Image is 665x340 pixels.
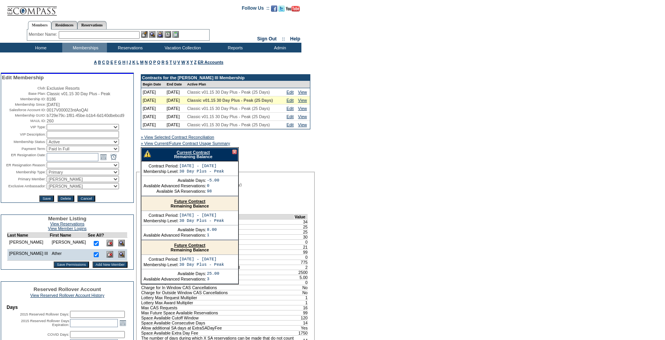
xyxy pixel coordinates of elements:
input: Add New Member [93,262,128,268]
td: ER Resignation Reason: [2,162,46,168]
a: L [136,60,139,65]
a: K [132,60,135,65]
td: No [294,285,308,290]
td: 30 Day Plus - Peak [179,169,224,174]
a: Future Contract [174,243,205,248]
td: Payment Term: [2,146,46,152]
td: Membership Level: [143,218,178,223]
td: Available Days: [143,178,206,183]
td: No [294,290,308,295]
td: Space Available Consecutive Days [141,320,294,325]
td: [DATE] [165,88,186,96]
a: B [98,60,101,65]
div: Remaining Balance [142,197,238,211]
td: Contracts for the [PERSON_NAME] III Membership [141,75,310,81]
td: Contract Period: [143,164,178,168]
span: Reserved Rollover Account [33,286,101,292]
a: Edit [287,90,294,94]
a: I [126,60,128,65]
td: VIP Type: [2,124,46,130]
td: Available SA Reservations: [143,189,206,194]
label: 2015 Reserved Rollover Days Expiration: [21,319,69,327]
td: Contract Period: [143,257,178,262]
td: [PERSON_NAME] [50,238,88,249]
span: Exclusive Resorts [47,86,80,91]
td: End Date [165,81,186,88]
a: S [166,60,168,65]
input: Save [39,195,54,202]
td: 30 Day Plus - Peak [179,262,224,267]
span: [DATE] [47,102,60,107]
td: Ather [50,249,88,261]
a: Reservations [77,21,107,29]
a: C [102,60,105,65]
a: ER Accounts [198,60,223,65]
a: E [110,60,113,65]
td: Base Plan: [2,91,46,96]
td: [DATE] [165,121,186,129]
td: Reports [212,43,257,52]
a: View [298,122,307,127]
span: Classic v01.15 30 Day Plus - Peak (25 Days) [187,98,273,103]
span: Classic v01.15 30 Day Plus - Peak [47,91,110,96]
img: Impersonate [157,31,163,38]
td: Salesforce Account ID: [2,108,46,112]
a: Residences [51,21,77,29]
td: [DATE] [141,113,165,121]
a: Become our fan on Facebook [271,8,277,12]
td: Contract Period: [143,213,178,218]
td: 30 Day Plus - Peak [179,218,224,223]
span: Edit Membership [2,75,44,80]
td: 21 [294,244,308,249]
td: 1 [294,295,308,300]
td: [PERSON_NAME] III [7,249,50,261]
td: -5.00 [207,178,219,183]
a: O [149,60,152,65]
td: Membership ID: [2,97,46,101]
img: Delete [107,240,113,246]
td: Reservations [107,43,152,52]
td: [DATE] [165,105,186,113]
td: Space Available Cutoff Window [141,315,294,320]
td: 0 [294,239,308,244]
input: Delete [58,195,74,202]
td: Active Plan [185,81,285,88]
td: Home [17,43,62,52]
td: Allow additional SA days at ExtraSADayFee [141,325,294,330]
td: Max Future Space Available Reservations [141,310,294,315]
div: Member Name: [29,31,59,38]
span: 8186 [47,97,56,101]
img: Subscribe to our YouTube Channel [286,6,300,12]
td: 1750 [294,330,308,335]
td: [PERSON_NAME] [7,238,50,249]
span: 0017V000023ntAoQAI [47,108,88,112]
td: 25 [294,229,308,234]
td: Membership Level: [143,262,178,267]
a: » View Selected Contract Reconciliation [141,135,214,139]
td: 2 [294,265,308,270]
a: P [153,60,156,65]
a: » View Current/Future Contract Usage Summary [141,141,230,146]
td: 0 [294,255,308,260]
td: Club: [2,86,46,91]
a: Open the calendar popup. [99,153,108,161]
td: 0 [294,280,308,285]
td: Last Name [7,233,50,238]
a: Open the time view popup. [109,153,118,161]
td: 34 [294,219,308,224]
input: Save Permissions [54,262,89,268]
img: View [149,31,156,38]
td: Max CAS Requests [141,305,294,310]
a: Future Contract [174,199,205,204]
a: Q [157,60,160,65]
td: Membership Since: [2,102,46,107]
td: Lottery Max Award Multiplier [141,300,294,305]
span: Member Listing [48,216,87,221]
td: Admin [257,43,301,52]
span: 260 [47,119,54,123]
label: 2015 Reserved Rollover Days: [20,312,69,316]
a: G [118,60,121,65]
td: 1 [294,300,308,305]
td: Available Advanced Reservations: [143,233,206,237]
td: Membership GUID: [2,113,46,118]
